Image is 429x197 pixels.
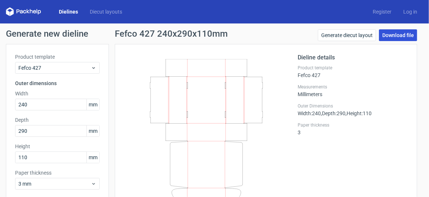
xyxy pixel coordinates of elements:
a: Diecut layouts [84,8,128,15]
span: , Depth : 290 [321,110,345,116]
h1: Generate new dieline [6,29,423,38]
span: mm [86,99,99,110]
span: , Height : 110 [345,110,372,116]
span: mm [86,152,99,163]
label: Product template [298,65,408,71]
div: 3 [298,122,408,135]
span: mm [86,125,99,136]
a: Generate diecut layout [318,29,376,41]
a: Dielines [53,8,84,15]
a: Download file [379,29,417,41]
label: Paper thickness [298,122,408,128]
div: Millimeters [298,84,408,97]
span: 3 mm [18,180,91,187]
a: Log in [397,8,423,15]
label: Depth [15,116,100,124]
label: Outer Dimensions [298,103,408,109]
h2: Dieline details [298,53,408,62]
label: Product template [15,53,100,61]
label: Height [15,143,100,150]
span: Width : 240 [298,110,321,116]
label: Paper thickness [15,169,100,176]
span: Fefco 427 [18,64,91,72]
div: Fefco 427 [298,65,408,78]
label: Measurements [298,84,408,90]
a: Register [367,8,397,15]
h1: Fefco 427 240x290x110mm [115,29,228,38]
label: Width [15,90,100,97]
h3: Outer dimensions [15,80,100,87]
